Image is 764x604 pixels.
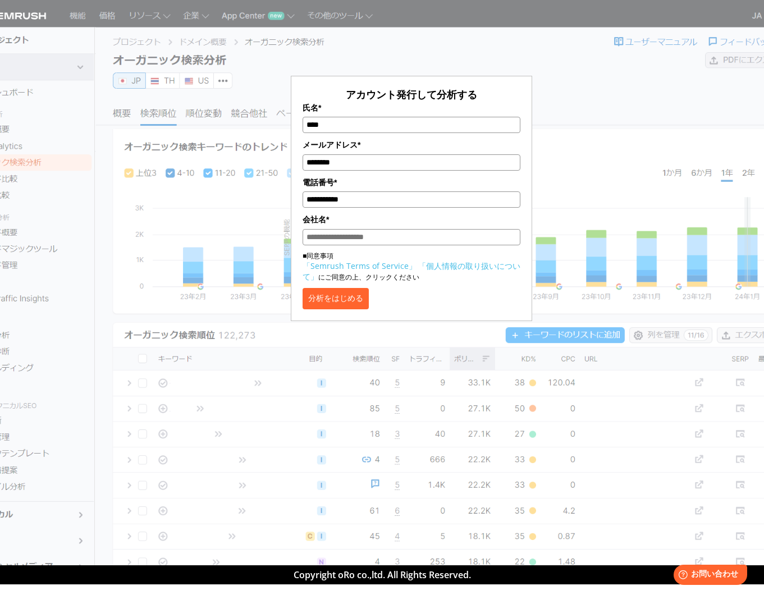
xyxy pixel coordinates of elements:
label: メールアドレス* [303,139,520,151]
label: 電話番号* [303,176,520,189]
a: 「Semrush Terms of Service」 [303,260,417,271]
span: Copyright oRo co.,ltd. All Rights Reserved. [294,569,471,581]
button: 分析をはじめる [303,288,369,309]
span: アカウント発行して分析する [346,88,477,101]
iframe: Help widget launcher [664,560,752,592]
p: ■同意事項 にご同意の上、クリックください [303,251,520,282]
a: 「個人情報の取り扱いについて」 [303,260,520,282]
